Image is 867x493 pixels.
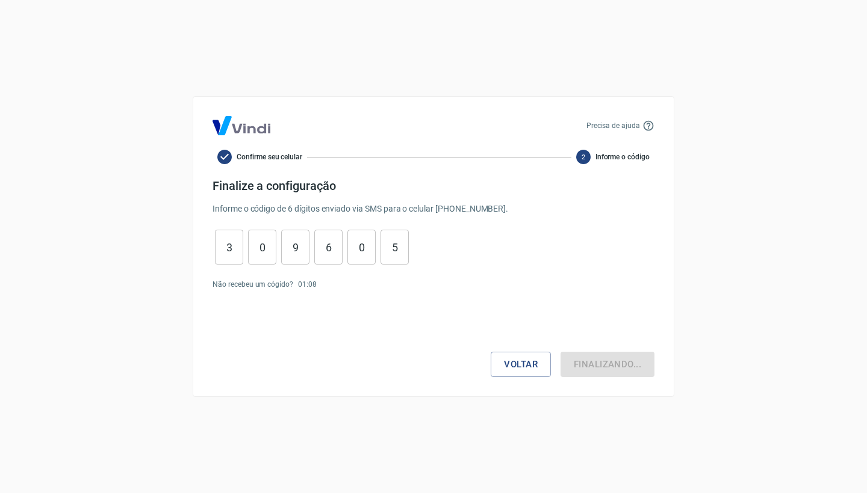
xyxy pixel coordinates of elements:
span: Informe o código [595,152,650,162]
p: Não recebeu um cógido? [213,279,293,290]
h4: Finalize a configuração [213,179,654,193]
img: Logo Vind [213,116,270,135]
p: Informe o código de 6 dígitos enviado via SMS para o celular [PHONE_NUMBER] . [213,203,654,215]
span: Confirme seu celular [237,152,302,162]
button: Voltar [491,352,551,377]
text: 2 [582,153,585,161]
p: 01 : 08 [298,279,317,290]
p: Precisa de ajuda [586,120,640,131]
